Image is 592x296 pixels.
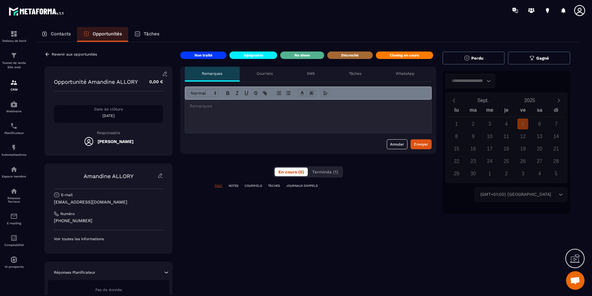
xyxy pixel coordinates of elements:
a: social-networksocial-networkRéseaux Sociaux [2,183,26,208]
a: emailemailE-mailing [2,208,26,230]
a: Contacts [35,27,77,42]
p: Comptabilité [2,243,26,247]
span: Gagné [536,56,549,61]
p: Planificateur [2,131,26,135]
p: E-mailing [2,222,26,225]
a: Ouvrir le chat [566,271,585,290]
a: formationformationTableau de bord [2,25,26,47]
img: accountant [10,234,18,242]
p: 0,00 € [143,76,163,88]
p: Voir toutes les informations [54,236,163,241]
p: COURRIELS [245,184,262,188]
img: logo [9,6,64,17]
p: Webinaire [2,110,26,113]
p: IA prospects [2,265,26,268]
p: [DATE] [54,113,163,118]
p: NOTES [229,184,238,188]
a: accountantaccountantComptabilité [2,230,26,251]
p: Numéro [60,211,75,216]
img: scheduler [10,122,18,130]
img: formation [10,30,18,38]
p: [PHONE_NUMBER] [54,218,163,224]
h5: [PERSON_NAME] [98,139,133,144]
p: TÂCHES [268,184,280,188]
img: automations [10,144,18,151]
p: Espace membre [2,175,26,178]
p: Décroché [341,53,359,58]
p: Tâches [349,71,361,76]
a: formationformationCRM [2,74,26,96]
p: Revenir aux opportunités [52,52,97,56]
img: automations [10,256,18,263]
button: Terminés (1) [308,168,342,176]
span: Terminés (1) [312,169,338,174]
p: injoignable [244,53,263,58]
img: formation [10,52,18,59]
p: Remarques [202,71,222,76]
a: Opportunités [77,27,128,42]
span: En cours (0) [278,169,304,174]
a: automationsautomationsAutomatisations [2,139,26,161]
p: [EMAIL_ADDRESS][DOMAIN_NAME] [54,199,163,205]
img: automations [10,101,18,108]
span: Perdu [471,56,483,61]
button: Envoyer [411,139,432,149]
a: automationsautomationsEspace membre [2,161,26,183]
p: WhatsApp [396,71,415,76]
a: schedulerschedulerPlanificateur [2,118,26,139]
img: automations [10,166,18,173]
p: Courriels [257,71,273,76]
p: E-mail [61,192,73,197]
p: Contacts [51,31,71,37]
p: Réseaux Sociaux [2,196,26,203]
p: Closing en cours [390,53,419,58]
p: Tâches [144,31,159,37]
p: SMS [307,71,315,76]
img: social-network [10,187,18,195]
img: formation [10,79,18,86]
p: JOURNAUX D'APPELS [286,184,318,188]
p: Date de clôture [54,107,163,112]
button: En cours (0) [275,168,308,176]
p: Tableau de bord [2,39,26,43]
a: Tâches [128,27,166,42]
p: Responsable [54,131,163,135]
button: Perdu [442,52,505,65]
a: Amandine ALLORY [84,173,133,179]
a: formationformationTunnel de vente Site web [2,47,26,74]
p: Opportunité Amandine ALLORY [54,78,138,85]
p: Non traité [194,53,212,58]
p: Réponses Planificateur [54,270,95,275]
div: Envoyer [414,141,428,147]
a: automationsautomationsWebinaire [2,96,26,118]
p: TOUT [214,184,222,188]
p: CRM [2,88,26,91]
span: Pas de donnée [95,288,122,292]
button: Gagné [508,52,570,65]
p: No show [294,53,310,58]
p: Automatisations [2,153,26,156]
button: Annuler [387,139,407,149]
img: email [10,213,18,220]
p: Opportunités [93,31,122,37]
p: Tunnel de vente Site web [2,61,26,70]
